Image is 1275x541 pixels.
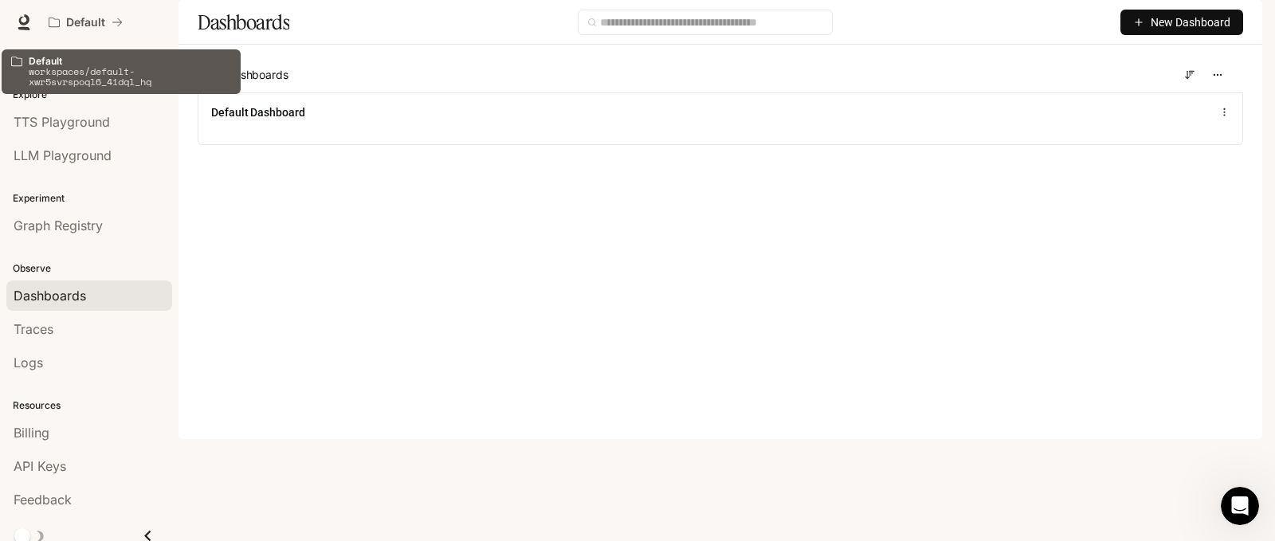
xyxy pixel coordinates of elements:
p: Default [29,56,231,66]
a: Default Dashboard [211,104,305,120]
span: New Dashboard [1151,14,1230,31]
button: New Dashboard [1120,10,1243,35]
button: All workspaces [41,6,130,38]
iframe: Intercom live chat [1221,487,1259,525]
h1: Dashboards [198,6,289,38]
p: Default [66,16,105,29]
span: All Dashboards [210,67,288,83]
p: workspaces/default-xwr5svrspoql6_4idql_hq [29,66,231,87]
